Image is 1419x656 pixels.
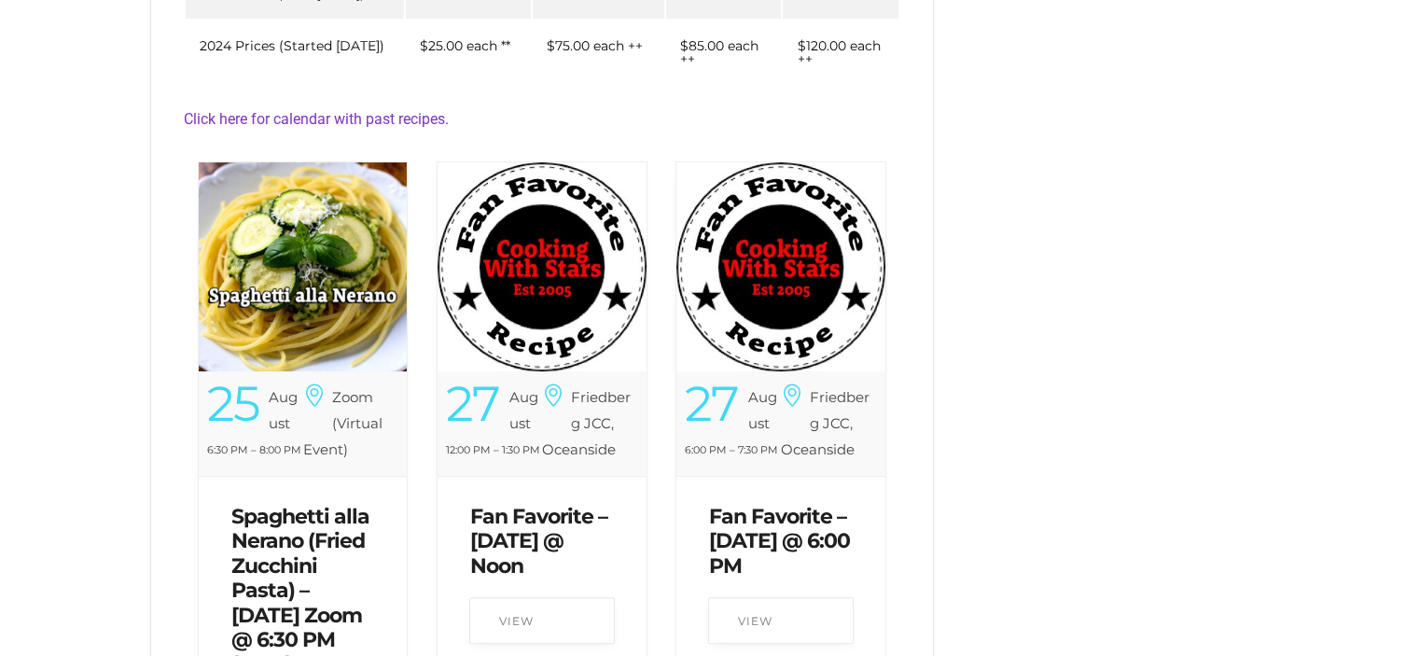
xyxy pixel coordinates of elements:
[797,39,883,65] div: $120.00 each ++
[685,437,781,463] div: 6:00 PM – 7:30 PM
[708,597,854,644] a: View Detail
[509,384,538,436] div: August
[680,39,767,65] div: $85.00 each ++
[207,384,258,423] div: 25
[200,39,390,52] div: 2024 Prices (Started [DATE])
[420,39,517,52] div: $25.00 each **
[547,39,650,52] div: $75.00 each ++
[269,384,298,436] div: August
[748,384,777,436] div: August
[470,504,607,579] a: Fan Favorite – [DATE] @ Noon
[709,504,850,579] a: Fan Favorite – [DATE] @ 6:00 PM
[184,110,449,128] a: Click here for calendar with past recipes.
[446,384,499,423] div: 27
[685,384,738,423] div: 27
[781,384,869,462] h6: Friedberg JCC, Oceanside
[302,384,382,462] h6: Zoom (Virtual Event)
[542,384,631,462] h6: Friedberg JCC, Oceanside
[446,437,542,463] div: 12:00 PM – 1:30 PM
[207,437,303,463] div: 6:30 PM – 8:00 PM
[469,597,615,644] a: View Detail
